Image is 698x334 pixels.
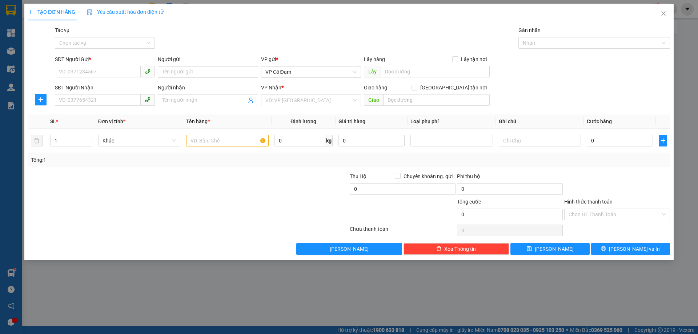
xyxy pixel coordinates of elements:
[496,114,584,129] th: Ghi chú
[383,94,490,106] input: Dọc đường
[290,118,316,124] span: Định lượng
[527,246,532,252] span: save
[261,55,361,63] div: VP gửi
[457,172,563,183] div: Phí thu hộ
[653,4,674,24] button: Close
[103,135,176,146] span: Khác
[338,118,365,124] span: Giá trị hàng
[436,246,441,252] span: delete
[587,118,612,124] span: Cước hàng
[261,85,281,90] span: VP Nhận
[659,138,666,144] span: plus
[564,199,613,205] label: Hình thức thanh toán
[28,9,33,15] span: plus
[404,243,509,255] button: deleteXóa Thông tin
[98,118,125,124] span: Đơn vị tính
[35,94,47,105] button: plus
[330,245,369,253] span: [PERSON_NAME]
[417,84,490,92] span: [GEOGRAPHIC_DATA] tận nơi
[609,245,660,253] span: [PERSON_NAME] và In
[444,245,476,253] span: Xóa Thông tin
[458,55,490,63] span: Lấy tận nơi
[401,172,456,180] span: Chuyển khoản ng. gửi
[35,97,46,102] span: plus
[510,243,589,255] button: save[PERSON_NAME]
[364,85,387,90] span: Giao hàng
[158,84,258,92] div: Người nhận
[350,173,366,179] span: Thu Hộ
[591,243,670,255] button: printer[PERSON_NAME] và In
[186,118,210,124] span: Tên hàng
[186,135,268,146] input: VD: Bàn, Ghế
[325,135,333,146] span: kg
[55,84,155,92] div: SĐT Người Nhận
[31,135,43,146] button: delete
[364,56,385,62] span: Lấy hàng
[158,55,258,63] div: Người gửi
[296,243,402,255] button: [PERSON_NAME]
[145,68,151,74] span: phone
[408,114,496,129] th: Loại phụ phí
[338,135,405,146] input: 0
[87,9,93,15] img: icon
[661,11,666,16] span: close
[499,135,581,146] input: Ghi Chú
[457,199,481,205] span: Tổng cước
[601,246,606,252] span: printer
[28,9,75,15] span: TẠO ĐƠN HÀNG
[659,135,667,146] button: plus
[349,225,456,238] div: Chưa thanh toán
[31,156,269,164] div: Tổng: 1
[55,27,69,33] label: Tác vụ
[535,245,574,253] span: [PERSON_NAME]
[55,55,155,63] div: SĐT Người Gửi
[87,9,164,15] span: Yêu cầu xuất hóa đơn điện tử
[381,66,490,77] input: Dọc đường
[248,97,254,103] span: user-add
[518,27,541,33] label: Gán nhãn
[364,66,381,77] span: Lấy
[50,118,56,124] span: SL
[145,97,151,102] span: phone
[265,67,357,77] span: VP Cổ Đạm
[364,94,383,106] span: Giao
